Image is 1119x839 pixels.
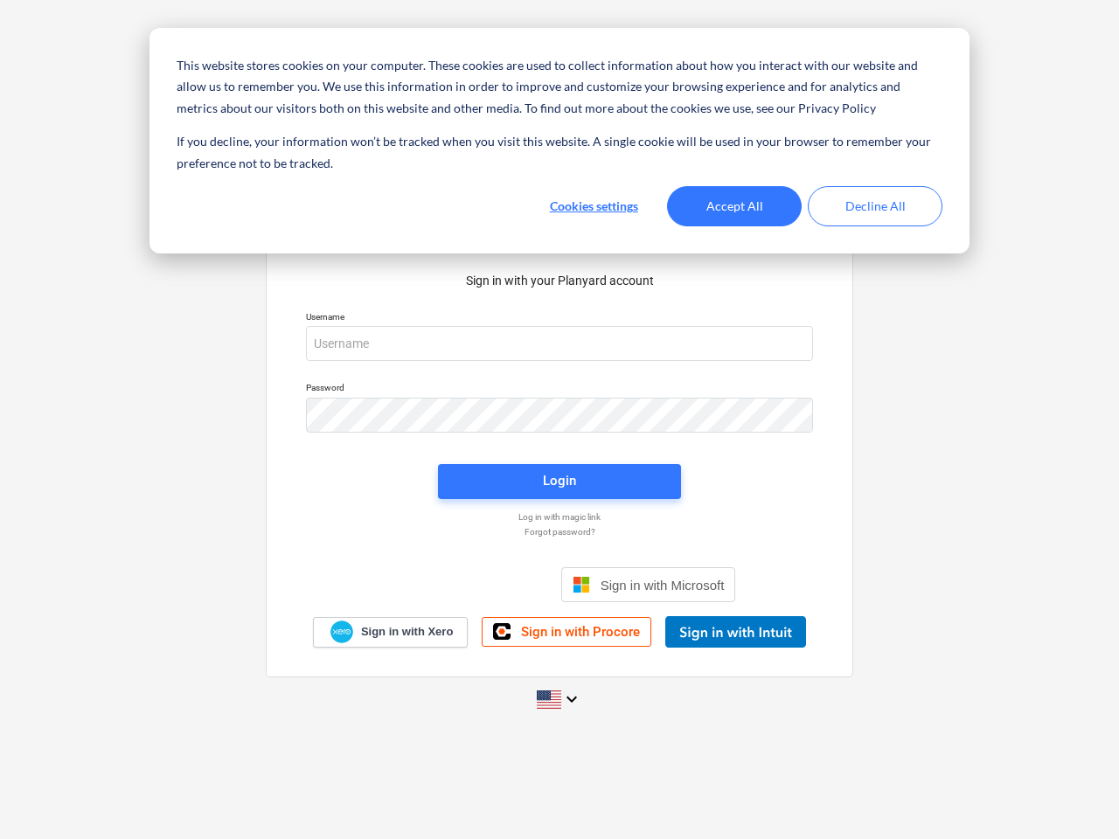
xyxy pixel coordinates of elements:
p: This website stores cookies on your computer. These cookies are used to collect information about... [177,55,942,120]
p: Username [306,311,813,326]
button: Login [438,464,681,499]
button: Cookies settings [526,186,661,226]
img: Xero logo [330,621,353,644]
p: If you decline, your information won’t be tracked when you visit this website. A single cookie wi... [177,131,942,174]
span: Sign in with Microsoft [601,578,725,593]
div: Cookie banner [149,28,970,253]
iframe: Sign in with Google Button [375,565,556,604]
input: Username [306,326,813,361]
button: Decline All [808,186,942,226]
a: Sign in with Xero [313,617,469,648]
a: Sign in with Procore [482,617,651,647]
img: Microsoft logo [573,576,590,593]
button: Accept All [667,186,802,226]
span: Sign in with Procore [521,624,640,640]
div: Login [543,469,576,492]
p: Password [306,382,813,397]
a: Forgot password? [297,526,822,537]
p: Sign in with your Planyard account [306,272,813,290]
span: Sign in with Xero [361,624,453,640]
i: keyboard_arrow_down [561,689,582,710]
a: Log in with magic link [297,511,822,523]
